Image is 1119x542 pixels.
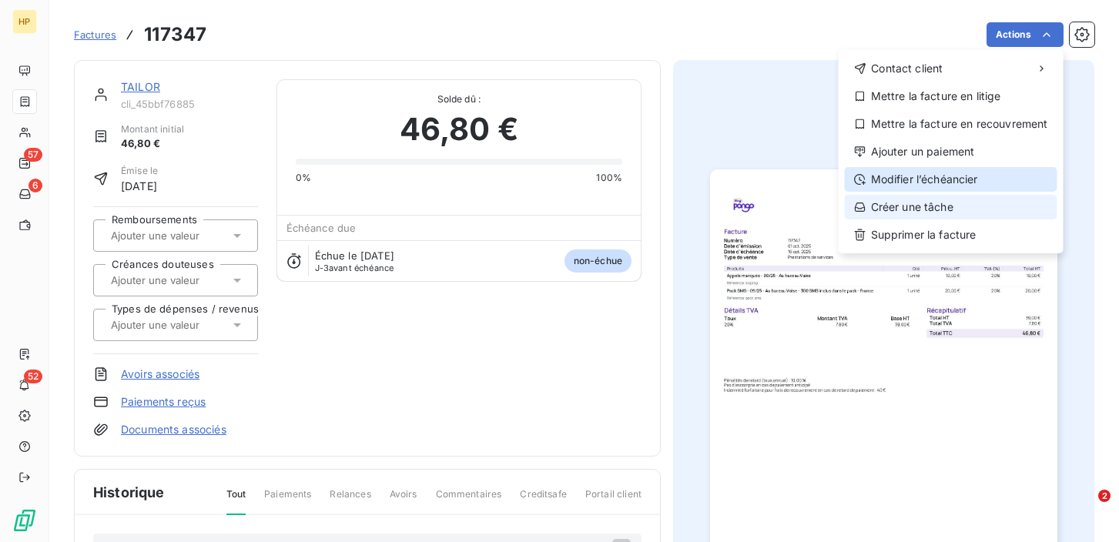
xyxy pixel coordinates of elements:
[871,61,943,76] span: Contact client
[1067,490,1104,527] iframe: Intercom live chat
[845,167,1057,192] div: Modifier l’échéancier
[845,195,1057,219] div: Créer une tâche
[845,222,1057,247] div: Supprimer la facture
[845,112,1057,136] div: Mettre la facture en recouvrement
[845,139,1057,164] div: Ajouter un paiement
[845,84,1057,109] div: Mettre la facture en litige
[839,50,1064,253] div: Actions
[1098,490,1111,502] span: 2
